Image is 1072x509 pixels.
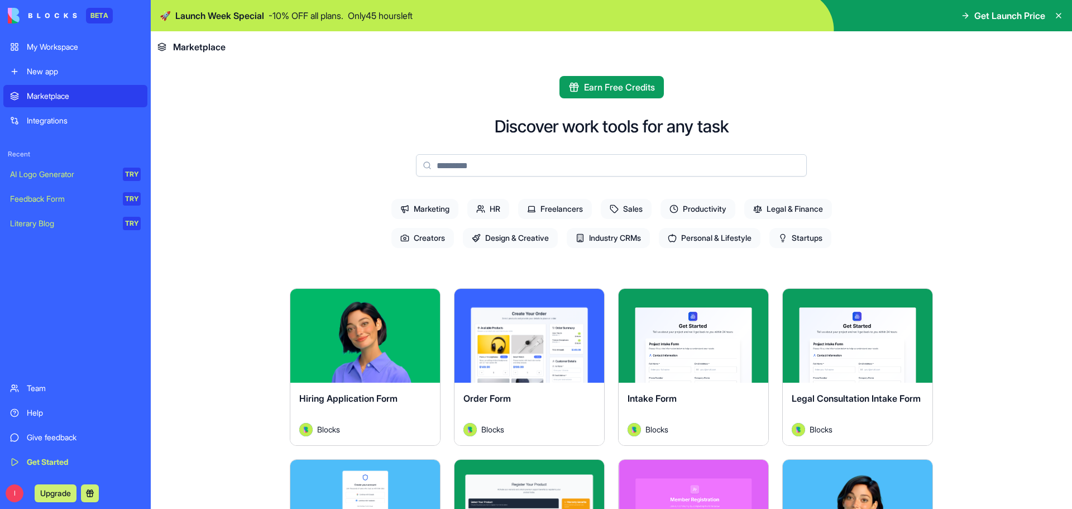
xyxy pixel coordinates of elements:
div: BETA [86,8,113,23]
img: logo [8,8,77,23]
img: Avatar [299,423,313,436]
div: TRY [123,192,141,206]
a: Legal Consultation Intake FormAvatarBlocks [782,288,933,446]
span: Marketing [391,199,458,219]
div: Team [27,383,141,394]
a: Get Started [3,451,147,473]
button: Earn Free Credits [559,76,664,98]
img: Avatar [628,423,641,436]
span: Earn Free Credits [584,80,655,94]
p: Only 45 hours left [348,9,413,22]
div: AI Logo Generator [10,169,115,180]
button: Upgrade [35,484,76,502]
a: New app [3,60,147,83]
span: Get Launch Price [974,9,1045,22]
span: Marketplace [173,40,226,54]
span: Order Form [463,393,511,404]
div: Marketplace [27,91,141,102]
span: Legal & Finance [744,199,832,219]
span: Personal & Lifestyle [659,228,760,248]
p: - 10 % OFF all plans. [269,9,343,22]
div: TRY [123,217,141,230]
a: Literary BlogTRY [3,212,147,235]
a: Feedback FormTRY [3,188,147,210]
a: Give feedback [3,426,147,449]
img: Avatar [463,423,477,436]
span: Industry CRMs [567,228,650,248]
span: Blocks [481,424,504,435]
a: BETA [8,8,113,23]
a: Help [3,402,147,424]
a: Team [3,377,147,399]
div: Help [27,407,141,418]
div: TRY [123,168,141,181]
span: 🚀 [160,9,171,22]
span: Design & Creative [463,228,558,248]
span: Recent [3,150,147,159]
a: My Workspace [3,36,147,58]
span: Launch Week Special [175,9,264,22]
a: Upgrade [35,487,76,498]
a: Marketplace [3,85,147,107]
span: Blocks [317,424,340,435]
span: Productivity [661,199,735,219]
span: I [6,484,23,502]
div: Feedback Form [10,193,115,204]
span: HR [467,199,509,219]
span: Blocks [645,424,668,435]
a: Intake FormAvatarBlocks [618,288,769,446]
div: My Workspace [27,41,141,53]
div: Literary Blog [10,218,115,229]
span: Startups [769,228,831,248]
span: Hiring Application Form [299,393,398,404]
a: Integrations [3,110,147,132]
a: AI Logo GeneratorTRY [3,163,147,185]
span: Legal Consultation Intake Form [792,393,921,404]
span: Freelancers [518,199,592,219]
div: Give feedback [27,432,141,443]
span: Blocks [810,424,832,435]
span: Sales [601,199,652,219]
a: Hiring Application FormAvatarBlocks [290,288,441,446]
div: Integrations [27,115,141,126]
div: New app [27,66,141,77]
div: Get Started [27,456,141,468]
span: Intake Form [628,393,677,404]
a: Order FormAvatarBlocks [454,288,605,446]
span: Creators [391,228,454,248]
h2: Discover work tools for any task [495,116,729,136]
img: Avatar [792,423,805,436]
